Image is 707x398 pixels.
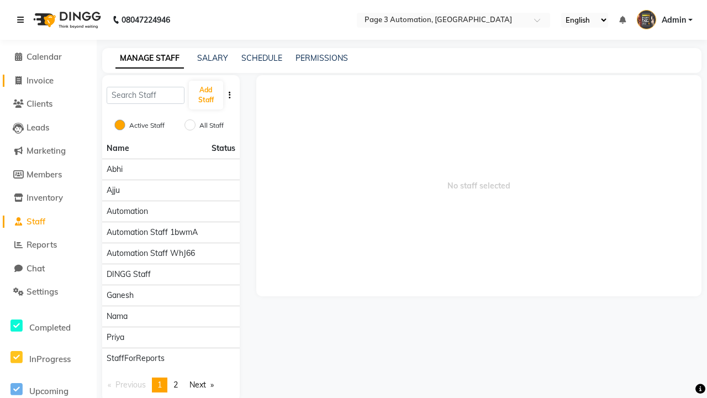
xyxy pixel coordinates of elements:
[107,353,165,364] span: StaffForReports
[29,322,71,333] span: Completed
[29,386,68,396] span: Upcoming
[29,354,71,364] span: InProgress
[107,269,151,280] span: DINGG Staff
[107,248,195,259] span: Automation Staff WhJ66
[3,75,94,87] a: Invoice
[107,143,129,153] span: Name
[27,98,52,109] span: Clients
[157,380,162,390] span: 1
[173,380,178,390] span: 2
[3,122,94,134] a: Leads
[107,332,124,343] span: Priya
[3,98,94,111] a: Clients
[199,121,224,130] label: All Staff
[102,378,240,392] nav: Pagination
[637,10,656,29] img: Admin
[27,169,62,180] span: Members
[115,49,184,69] a: MANAGE STAFF
[3,51,94,64] a: Calendar
[3,239,94,252] a: Reports
[27,192,63,203] span: Inventory
[27,239,57,250] span: Reports
[27,286,58,297] span: Settings
[27,263,45,274] span: Chat
[189,81,223,109] button: Add Staff
[27,122,49,133] span: Leads
[184,378,219,392] a: Next
[122,4,170,35] b: 08047224946
[3,263,94,275] a: Chat
[3,169,94,181] a: Members
[107,227,198,238] span: Automation Staff 1bwmA
[3,216,94,228] a: Staff
[27,75,54,86] span: Invoice
[662,14,686,26] span: Admin
[107,87,184,104] input: Search Staff
[3,286,94,298] a: Settings
[27,145,66,156] span: Marketing
[197,53,228,63] a: SALARY
[107,164,123,175] span: Abhi
[27,216,45,227] span: Staff
[212,143,235,154] span: Status
[107,311,128,322] span: Nama
[129,121,165,130] label: Active Staff
[107,290,134,301] span: Ganesh
[3,145,94,158] a: Marketing
[107,206,148,217] span: Automation
[107,185,120,196] span: Ajju
[296,53,348,63] a: PERMISSIONS
[256,75,701,296] span: No staff selected
[28,4,104,35] img: logo
[241,53,282,63] a: SCHEDULE
[115,380,146,390] span: Previous
[3,192,94,205] a: Inventory
[27,51,62,62] span: Calendar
